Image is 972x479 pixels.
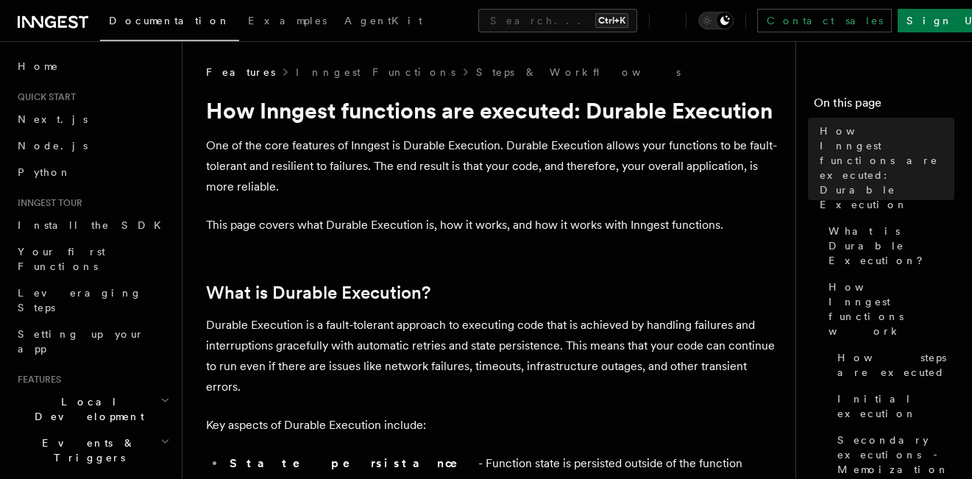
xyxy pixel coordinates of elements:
h1: How Inngest functions are executed: Durable Execution [206,97,784,124]
span: Features [206,65,275,79]
a: Examples [239,4,336,40]
a: Contact sales [757,9,892,32]
a: How Inngest functions are executed: Durable Execution [814,118,954,218]
span: How steps are executed [837,350,954,380]
span: How Inngest functions are executed: Durable Execution [820,124,954,212]
span: Leveraging Steps [18,287,142,313]
p: Durable Execution is a fault-tolerant approach to executing code that is achieved by handling fai... [206,315,784,397]
span: Quick start [12,91,76,103]
a: Install the SDK [12,212,173,238]
span: Documentation [109,15,230,26]
p: This page covers what Durable Execution is, how it works, and how it works with Inngest functions. [206,215,784,235]
strong: State persistance [230,456,478,470]
a: What is Durable Execution? [206,283,430,303]
span: Initial execution [837,391,954,421]
a: Your first Functions [12,238,173,280]
p: One of the core features of Inngest is Durable Execution. Durable Execution allows your functions... [206,135,784,197]
span: How Inngest functions work [829,280,954,338]
h4: On this page [814,94,954,118]
span: AgentKit [344,15,422,26]
span: Python [18,166,71,178]
button: Toggle dark mode [698,12,734,29]
span: Node.js [18,140,88,152]
a: Python [12,159,173,185]
a: AgentKit [336,4,431,40]
a: Node.js [12,132,173,159]
span: What is Durable Execution? [829,224,954,268]
a: Leveraging Steps [12,280,173,321]
span: Install the SDK [18,219,170,231]
span: Events & Triggers [12,436,160,465]
span: Setting up your app [18,328,144,355]
span: Features [12,374,61,386]
p: Key aspects of Durable Execution include: [206,415,784,436]
a: Home [12,53,173,79]
kbd: Ctrl+K [595,13,628,28]
span: Examples [248,15,327,26]
a: What is Durable Execution? [823,218,954,274]
button: Search...Ctrl+K [478,9,637,32]
a: Documentation [100,4,239,41]
a: Initial execution [831,386,954,427]
a: Setting up your app [12,321,173,362]
a: How steps are executed [831,344,954,386]
button: Events & Triggers [12,430,173,471]
a: How Inngest functions work [823,274,954,344]
span: Local Development [12,394,160,424]
a: Inngest Functions [296,65,455,79]
button: Local Development [12,388,173,430]
span: Home [18,59,59,74]
span: Your first Functions [18,246,105,272]
span: Inngest tour [12,197,82,209]
a: Steps & Workflows [476,65,681,79]
span: Next.js [18,113,88,125]
a: Next.js [12,106,173,132]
